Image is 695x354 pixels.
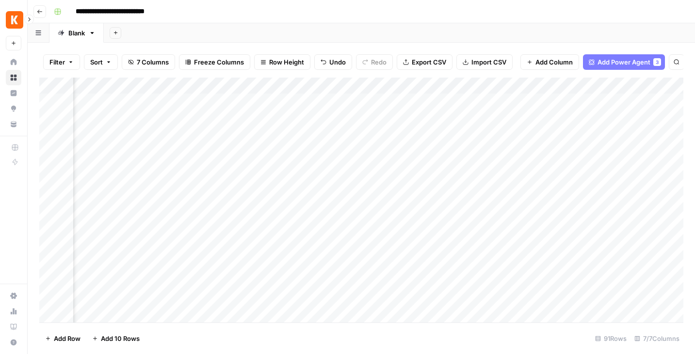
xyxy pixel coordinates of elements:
[314,54,352,70] button: Undo
[49,23,104,43] a: Blank
[329,57,346,67] span: Undo
[122,54,175,70] button: 7 Columns
[456,54,513,70] button: Import CSV
[6,54,21,70] a: Home
[194,57,244,67] span: Freeze Columns
[90,57,103,67] span: Sort
[412,57,446,67] span: Export CSV
[43,54,80,70] button: Filter
[68,28,85,38] div: Blank
[583,54,665,70] button: Add Power Agent3
[179,54,250,70] button: Freeze Columns
[630,331,683,346] div: 7/7 Columns
[39,331,86,346] button: Add Row
[6,85,21,101] a: Insights
[254,54,310,70] button: Row Height
[371,57,387,67] span: Redo
[49,57,65,67] span: Filter
[6,8,21,32] button: Workspace: Kayak
[656,58,659,66] span: 3
[653,58,661,66] div: 3
[6,335,21,350] button: Help + Support
[356,54,393,70] button: Redo
[137,57,169,67] span: 7 Columns
[86,331,145,346] button: Add 10 Rows
[84,54,118,70] button: Sort
[520,54,579,70] button: Add Column
[591,331,630,346] div: 91 Rows
[101,334,140,343] span: Add 10 Rows
[6,304,21,319] a: Usage
[6,288,21,304] a: Settings
[598,57,650,67] span: Add Power Agent
[471,57,506,67] span: Import CSV
[54,334,81,343] span: Add Row
[535,57,573,67] span: Add Column
[6,11,23,29] img: Kayak Logo
[6,116,21,132] a: Your Data
[269,57,304,67] span: Row Height
[6,319,21,335] a: Learning Hub
[6,101,21,116] a: Opportunities
[6,70,21,85] a: Browse
[397,54,453,70] button: Export CSV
